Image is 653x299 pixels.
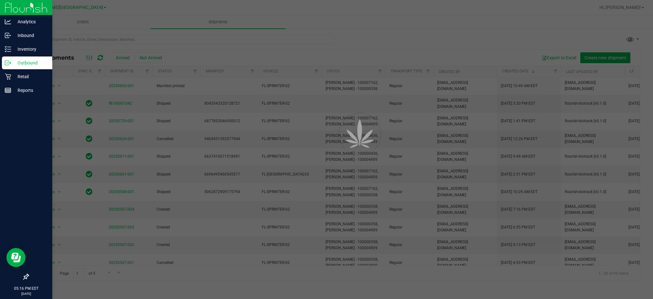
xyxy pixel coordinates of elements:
[6,248,26,267] iframe: Resource center
[5,87,11,93] inline-svg: Reports
[5,19,11,25] inline-svg: Analytics
[11,59,49,67] p: Outbound
[5,73,11,80] inline-svg: Retail
[5,46,11,52] inline-svg: Inventory
[11,18,49,26] p: Analytics
[11,32,49,39] p: Inbound
[5,60,11,66] inline-svg: Outbound
[11,45,49,53] p: Inventory
[11,73,49,80] p: Retail
[11,86,49,94] p: Reports
[5,32,11,39] inline-svg: Inbound
[3,291,49,296] p: [DATE]
[3,286,49,291] p: 05:16 PM EDT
